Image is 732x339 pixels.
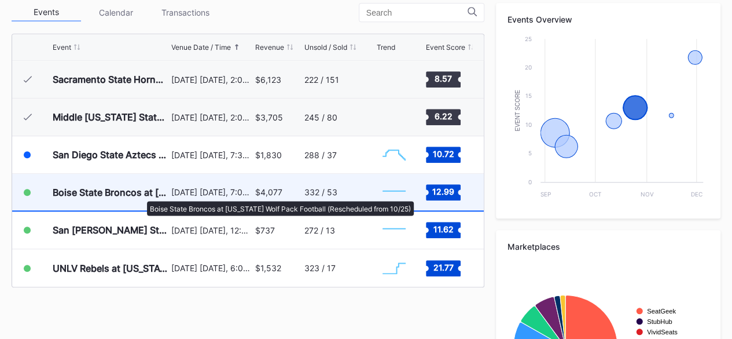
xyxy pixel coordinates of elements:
[507,33,709,207] svg: Chart title
[255,150,282,160] div: $1,830
[507,242,709,251] div: Marketplaces
[81,3,150,21] div: Calendar
[507,14,709,24] div: Events Overview
[528,178,532,185] text: 0
[640,191,653,198] text: Nov
[528,150,532,156] text: 5
[255,263,281,273] div: $1,532
[377,43,395,52] div: Trend
[150,3,220,21] div: Transactions
[432,186,454,196] text: 12.99
[377,140,411,169] svg: Chart title
[171,187,252,197] div: [DATE] [DATE], 7:00PM
[304,263,336,273] div: 323 / 17
[304,150,337,160] div: 288 / 37
[691,191,702,198] text: Dec
[377,103,411,132] svg: Chart title
[433,224,453,234] text: 11.62
[377,178,411,207] svg: Chart title
[647,318,672,325] text: StubHub
[377,216,411,245] svg: Chart title
[432,149,454,159] text: 10.72
[426,43,465,52] div: Event Score
[304,75,339,85] div: 222 / 151
[53,263,168,274] div: UNLV Rebels at [US_STATE] Wolf Pack Football
[540,191,550,198] text: Sep
[53,187,168,198] div: Boise State Broncos at [US_STATE] Wolf Pack Football (Rescheduled from 10/25)
[255,112,283,122] div: $3,705
[525,35,532,42] text: 25
[589,191,601,198] text: Oct
[304,112,337,122] div: 245 / 80
[53,43,71,52] div: Event
[525,64,532,71] text: 20
[255,225,275,235] div: $737
[435,74,452,83] text: 8.57
[304,187,337,197] div: 332 / 53
[53,224,168,236] div: San [PERSON_NAME] State Spartans at [US_STATE] Wolf Pack Football
[53,111,168,123] div: Middle [US_STATE] State Blue Raiders at [US_STATE] Wolf Pack
[525,92,532,99] text: 15
[304,43,347,52] div: Unsold / Sold
[171,263,252,273] div: [DATE] [DATE], 6:00PM
[53,149,168,161] div: San Diego State Aztecs at [US_STATE] Wolf Pack Football
[171,112,252,122] div: [DATE] [DATE], 2:00PM
[433,262,453,272] text: 21.77
[377,65,411,94] svg: Chart title
[304,225,335,235] div: 272 / 13
[171,225,252,235] div: [DATE] [DATE], 12:30PM
[434,111,452,121] text: 6.22
[255,75,281,85] div: $6,123
[255,187,282,197] div: $4,077
[255,43,284,52] div: Revenue
[514,89,521,131] text: Event Score
[12,3,81,21] div: Events
[53,74,168,85] div: Sacramento State Hornets at [US_STATE] Wolf Pack Football
[171,43,231,52] div: Venue Date / Time
[377,254,411,283] svg: Chart title
[366,8,468,17] input: Search
[171,75,252,85] div: [DATE] [DATE], 2:00PM
[647,308,676,315] text: SeatGeek
[647,329,678,336] text: VividSeats
[525,121,532,128] text: 10
[171,150,252,160] div: [DATE] [DATE], 7:30PM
